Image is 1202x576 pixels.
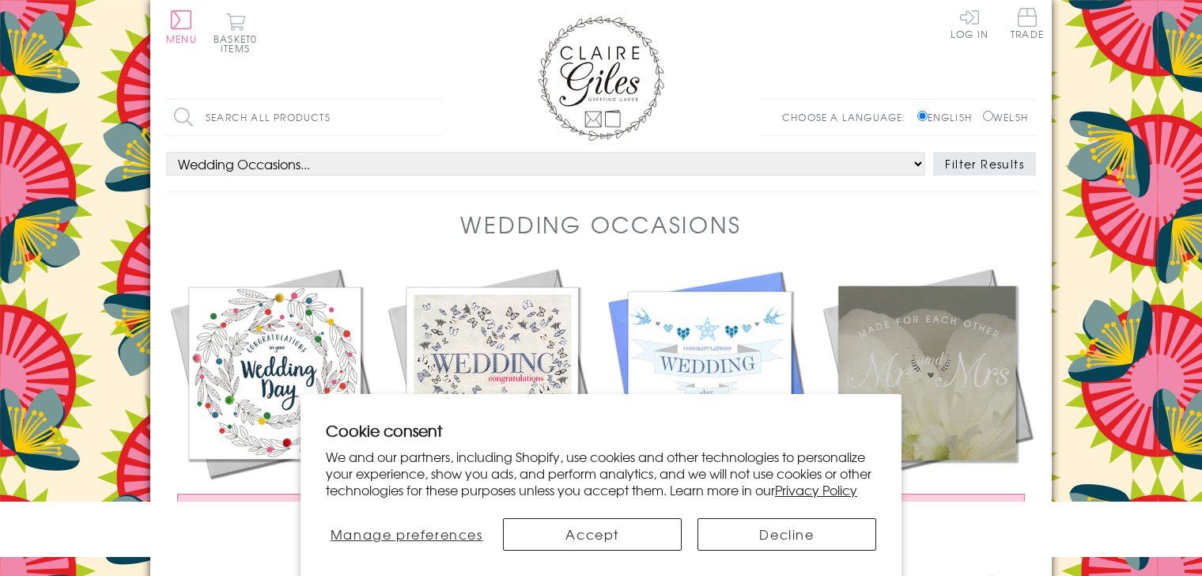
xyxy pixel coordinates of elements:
[326,449,876,498] p: We and our partners, including Shopify, use cookies and other technologies to personalize your ex...
[601,264,818,482] img: Wedding Card, Blue Banners, Congratulations Wedding Day
[221,32,257,55] span: 0 items
[830,494,1026,523] button: £3.50 Add to Basket
[460,208,741,241] h1: Wedding Occasions
[384,264,601,539] a: Wedding Congratulations Card, Butteflies Heart, Embossed and Foiled text £3.50 Add to Basket
[782,110,914,124] p: Choose a language:
[166,10,197,44] button: Menu
[384,264,601,482] img: Wedding Congratulations Card, Butteflies Heart, Embossed and Foiled text
[818,264,1036,539] a: Wedding Card, White Peonie, Mr and Mrs , Embossed and Foiled text £3.50 Add to Basket
[933,152,1036,176] button: Filter Results
[951,8,988,39] a: Log In
[326,419,876,441] h2: Cookie consent
[775,480,857,499] a: Privacy Policy
[983,110,1028,124] label: Welsh
[503,518,682,551] button: Accept
[326,518,487,551] button: Manage preferences
[177,494,373,523] button: £3.75 Add to Basket
[917,110,980,124] label: English
[601,264,818,539] a: Wedding Card, Blue Banners, Congratulations Wedding Day £3.50 Add to Basket
[1011,8,1044,42] a: Trade
[166,100,443,135] input: Search all products
[166,264,384,482] img: Wedding Card, Flowers, Congratulations, Embellished with colourful pompoms
[983,111,993,121] input: Welsh
[166,32,197,46] span: Menu
[166,264,384,539] a: Wedding Card, Flowers, Congratulations, Embellished with colourful pompoms £3.75 Add to Basket
[427,100,443,135] input: Search
[917,111,928,121] input: English
[538,16,664,141] img: Claire Giles Greetings Cards
[214,13,257,53] button: Basket0 items
[331,525,483,544] span: Manage preferences
[818,264,1036,482] img: Wedding Card, White Peonie, Mr and Mrs , Embossed and Foiled text
[1011,8,1044,39] span: Trade
[697,518,876,551] button: Decline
